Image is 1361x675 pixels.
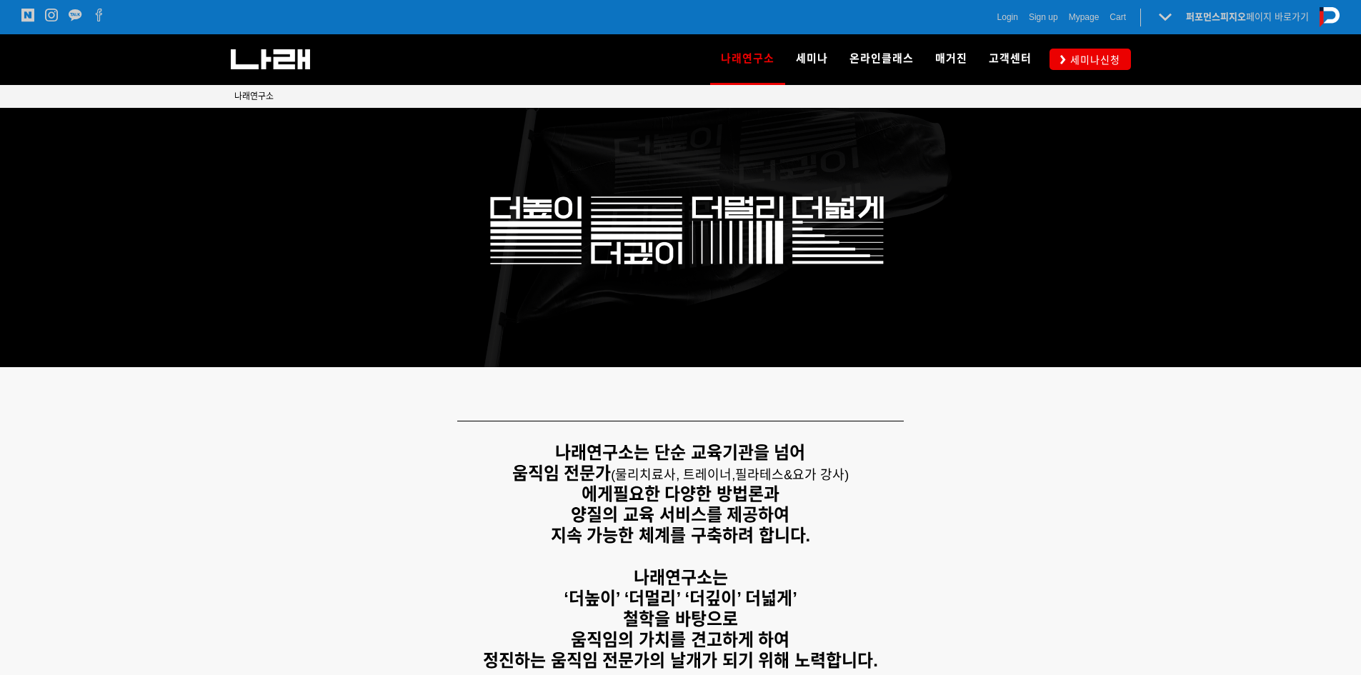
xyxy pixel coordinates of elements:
[615,468,735,482] span: 물리치료사, 트레이너,
[564,589,797,608] strong: ‘더높이’ ‘더멀리’ ‘더깊이’ 더넓게’
[1050,49,1131,69] a: 세미나신청
[997,10,1018,24] a: Login
[571,505,789,524] strong: 양질의 교육 서비스를 제공하여
[710,34,785,84] a: 나래연구소
[785,34,839,84] a: 세미나
[234,89,274,104] a: 나래연구소
[551,526,810,545] strong: 지속 가능한 체계를 구축하려 합니다.
[1186,11,1309,22] a: 퍼포먼스피지오페이지 바로가기
[571,630,789,649] strong: 움직임의 가치를 견고하게 하여
[1069,10,1100,24] a: Mypage
[623,609,738,629] strong: 철학을 바탕으로
[924,34,978,84] a: 매거진
[849,52,914,65] span: 온라인클래스
[1110,10,1126,24] a: Cart
[721,47,774,70] span: 나래연구소
[634,568,728,587] strong: 나래연구소는
[483,651,878,670] strong: 정진하는 움직임 전문가의 날개가 되기 위해 노력합니다.
[1066,53,1120,67] span: 세미나신청
[555,443,805,462] strong: 나래연구소는 단순 교육기관을 넘어
[512,464,612,483] strong: 움직임 전문가
[613,484,779,504] strong: 필요한 다양한 방법론과
[1029,10,1058,24] a: Sign up
[735,468,849,482] span: 필라테스&요가 강사)
[1186,11,1246,22] strong: 퍼포먼스피지오
[978,34,1042,84] a: 고객센터
[935,52,967,65] span: 매거진
[611,468,735,482] span: (
[582,484,613,504] strong: 에게
[796,52,828,65] span: 세미나
[234,91,274,101] span: 나래연구소
[989,52,1032,65] span: 고객센터
[839,34,924,84] a: 온라인클래스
